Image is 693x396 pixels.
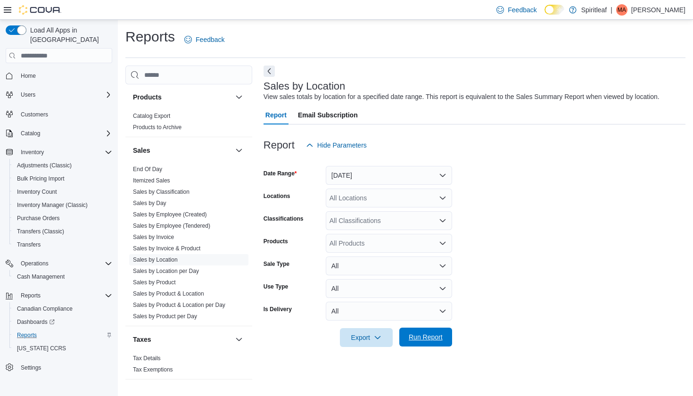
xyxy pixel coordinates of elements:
a: Inventory Count [13,186,61,198]
h3: Sales [133,146,150,155]
button: Taxes [133,335,231,344]
span: Cash Management [17,273,65,280]
label: Is Delivery [264,305,292,313]
button: Operations [2,257,116,270]
a: Transfers [13,239,44,250]
a: Sales by Product per Day [133,313,197,320]
span: Bulk Pricing Import [17,175,65,182]
div: Sales [125,164,252,326]
h3: Products [133,92,162,102]
a: Purchase Orders [13,213,64,224]
span: Customers [21,111,48,118]
p: Spiritleaf [581,4,607,16]
button: Bulk Pricing Import [9,172,116,185]
button: Home [2,69,116,82]
span: Purchase Orders [13,213,112,224]
span: Operations [21,260,49,267]
a: Feedback [493,0,540,19]
span: Inventory Manager (Classic) [17,201,88,209]
button: Export [340,328,393,347]
a: Sales by Classification [133,189,190,195]
a: Reports [13,330,41,341]
a: Sales by Invoice [133,234,174,240]
span: Home [21,72,36,80]
span: Users [17,89,112,100]
a: Canadian Compliance [13,303,76,314]
span: Run Report [409,332,443,342]
button: Products [133,92,231,102]
a: Itemized Sales [133,177,170,184]
a: Sales by Employee (Created) [133,211,207,218]
div: Products [125,110,252,137]
span: Feedback [196,35,224,44]
a: Sales by Product [133,279,176,286]
span: Catalog [17,128,112,139]
a: Sales by Employee (Tendered) [133,223,210,229]
span: Transfers (Classic) [17,228,64,235]
button: Reports [2,289,116,302]
button: [US_STATE] CCRS [9,342,116,355]
h1: Reports [125,27,175,46]
span: Transfers [13,239,112,250]
span: Transfers [17,241,41,248]
button: Canadian Compliance [9,302,116,315]
span: Export [346,328,387,347]
a: Sales by Day [133,200,166,206]
a: Dashboards [13,316,58,328]
button: Adjustments (Classic) [9,159,116,172]
span: Adjustments (Classic) [13,160,112,171]
label: Classifications [264,215,304,223]
span: Inventory Count [13,186,112,198]
span: Settings [17,362,112,373]
span: Email Subscription [298,106,358,124]
a: Home [17,70,40,82]
a: Sales by Product & Location per Day [133,302,225,308]
a: Sales by Invoice & Product [133,245,200,252]
span: Home [17,70,112,82]
button: Inventory Count [9,185,116,198]
a: Tax Details [133,355,161,362]
button: Next [264,66,275,77]
span: Bulk Pricing Import [13,173,112,184]
input: Dark Mode [544,5,564,15]
span: Inventory Count [17,188,57,196]
span: Settings [21,364,41,371]
span: Washington CCRS [13,343,112,354]
label: Sale Type [264,260,289,268]
button: Sales [233,145,245,156]
a: Products to Archive [133,124,181,131]
span: Dashboards [17,318,55,326]
p: [PERSON_NAME] [631,4,685,16]
a: Settings [17,362,45,373]
button: Users [17,89,39,100]
a: Catalog Export [133,113,170,119]
p: | [610,4,612,16]
span: Inventory Manager (Classic) [13,199,112,211]
button: Reports [9,329,116,342]
a: Transfers (Classic) [13,226,68,237]
span: Feedback [508,5,536,15]
span: Inventory [17,147,112,158]
button: Customers [2,107,116,121]
button: Open list of options [439,239,446,247]
a: Adjustments (Classic) [13,160,75,171]
a: Cash Management [13,271,68,282]
span: Reports [17,331,37,339]
span: Inventory [21,148,44,156]
span: Transfers (Classic) [13,226,112,237]
h3: Report [264,140,295,151]
button: Hide Parameters [302,136,371,155]
button: Cash Management [9,270,116,283]
span: Reports [13,330,112,341]
span: [US_STATE] CCRS [17,345,66,352]
label: Products [264,238,288,245]
span: Customers [17,108,112,120]
a: Tax Exemptions [133,366,173,373]
button: Settings [2,361,116,374]
span: Reports [21,292,41,299]
span: Catalog [21,130,40,137]
button: Transfers [9,238,116,251]
span: Dashboards [13,316,112,328]
button: Catalog [17,128,44,139]
button: [DATE] [326,166,452,185]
